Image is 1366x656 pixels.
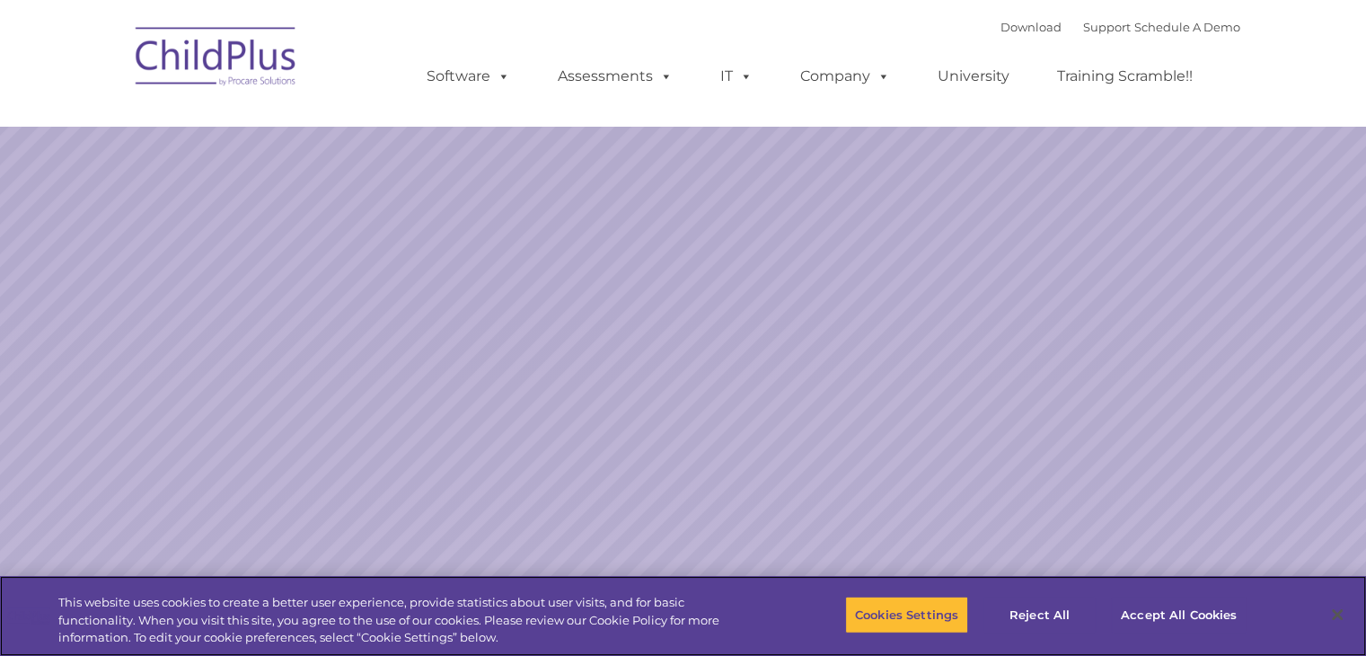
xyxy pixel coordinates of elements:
button: Cookies Settings [845,596,968,634]
a: Schedule A Demo [1134,20,1240,34]
a: IT [702,58,771,94]
button: Reject All [983,596,1096,634]
div: This website uses cookies to create a better user experience, provide statistics about user visit... [58,594,752,647]
button: Close [1318,595,1357,634]
button: Accept All Cookies [1111,596,1247,634]
img: ChildPlus by Procare Solutions [127,14,306,104]
a: Support [1083,20,1131,34]
font: | [1000,20,1240,34]
a: Training Scramble!! [1039,58,1211,94]
a: Software [409,58,528,94]
a: University [920,58,1027,94]
a: Download [1000,20,1062,34]
a: Company [782,58,908,94]
a: Assessments [540,58,691,94]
